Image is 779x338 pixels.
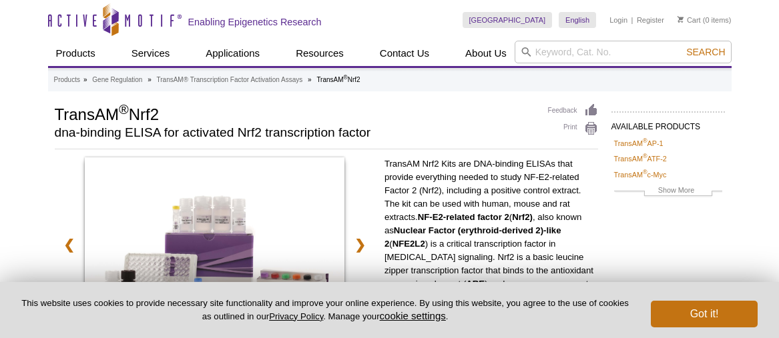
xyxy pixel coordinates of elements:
[548,121,598,136] a: Print
[609,15,627,25] a: Login
[418,212,509,222] strong: NF-E2-related factor 2
[548,103,598,118] a: Feedback
[85,157,344,335] a: TransAM Nrf2 Kit
[682,46,729,58] button: Search
[678,12,732,28] li: (0 items)
[384,225,561,249] strong: Nuclear Factor (erythroid-derived 2)-like 2
[372,41,437,66] a: Contact Us
[157,74,303,86] a: TransAM® Transcription Factor Activation Assays
[55,103,535,123] h1: TransAM Nrf2
[614,153,667,165] a: TransAM®ATF-2
[123,41,178,66] a: Services
[614,169,667,181] a: TransAM®c-Myc
[466,279,485,289] strong: ARE
[637,15,664,25] a: Register
[55,127,535,139] h2: dna-binding ELISA for activated Nrf2 transcription factor
[380,310,446,321] button: cookie settings
[269,311,323,321] a: Privacy Policy
[643,153,647,160] sup: ®
[316,76,360,83] li: TransAM Nrf2
[614,184,722,199] a: Show More
[188,16,322,28] h2: Enabling Epigenetics Research
[643,169,647,175] sup: ®
[55,229,83,260] a: ❮
[119,102,129,117] sup: ®
[515,41,732,63] input: Keyword, Cat. No.
[92,74,142,86] a: Gene Regulation
[651,301,758,327] button: Got it!
[463,12,553,28] a: [GEOGRAPHIC_DATA]
[559,12,596,28] a: English
[288,41,352,66] a: Resources
[686,47,725,57] span: Search
[346,229,374,260] a: ❯
[21,297,629,323] p: This website uses cookies to provide necessary site functionality and improve your online experie...
[457,41,515,66] a: About Us
[83,76,87,83] li: »
[678,16,684,23] img: Your Cart
[393,239,425,249] strong: NFE2L2
[148,76,152,83] li: »
[512,212,533,222] strong: Nrf2)
[198,41,268,66] a: Applications
[614,137,664,149] a: TransAM®AP-1
[631,12,633,28] li: |
[54,74,80,86] a: Products
[344,74,348,81] sup: ®
[48,41,103,66] a: Products
[85,157,344,331] img: TransAM Nrf2 Kit
[678,15,701,25] a: Cart
[308,76,312,83] li: »
[643,137,647,144] sup: ®
[611,111,725,135] h2: AVAILABLE PRODUCTS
